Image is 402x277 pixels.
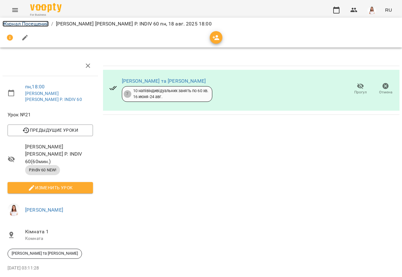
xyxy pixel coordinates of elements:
[13,184,88,191] span: Изменить урок
[8,203,20,216] img: 08a8fea649eb256ac8316bd63965d58e.jpg
[30,3,62,12] img: Voopty Logo
[3,20,399,28] nav: breadcrumb
[25,235,93,242] p: Комната
[25,84,45,90] a: пн , 18:00
[383,4,394,16] button: RU
[51,20,53,28] li: /
[30,13,62,17] span: For Business
[8,111,93,119] span: Урок №21
[8,3,23,18] button: Menu
[25,167,60,173] span: P.Indiv 60 NEW!
[379,90,392,95] span: Отмена
[8,125,93,136] button: Предыдущие уроки
[3,21,49,27] a: Журнал Посещений
[13,126,88,134] span: Предыдущие уроки
[25,91,82,102] a: [PERSON_NAME] [PERSON_NAME] P. INDIV 60
[25,143,93,165] span: [PERSON_NAME] [PERSON_NAME] P. INDIV 60 ( 60 мин. )
[367,6,376,14] img: 08a8fea649eb256ac8316bd63965d58e.jpg
[8,251,82,256] span: [PERSON_NAME] та [PERSON_NAME]
[348,80,373,98] button: Прогул
[8,265,93,271] p: [DATE] 03:11:28
[122,78,206,84] a: [PERSON_NAME] та [PERSON_NAME]
[373,80,398,98] button: Отмена
[124,90,131,98] div: 7
[133,88,209,100] div: 10 напівіндивідуальних занять по 60 хв. 16 июня - 24 авг.
[385,7,392,13] span: RU
[56,20,212,28] p: [PERSON_NAME] [PERSON_NAME] P. INDIV 60 пн, 18 авг. 2025 18:00
[25,207,63,213] a: [PERSON_NAME]
[354,90,367,95] span: Прогул
[8,182,93,193] button: Изменить урок
[8,249,82,259] div: [PERSON_NAME] та [PERSON_NAME]
[25,228,93,235] span: Кімната 1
